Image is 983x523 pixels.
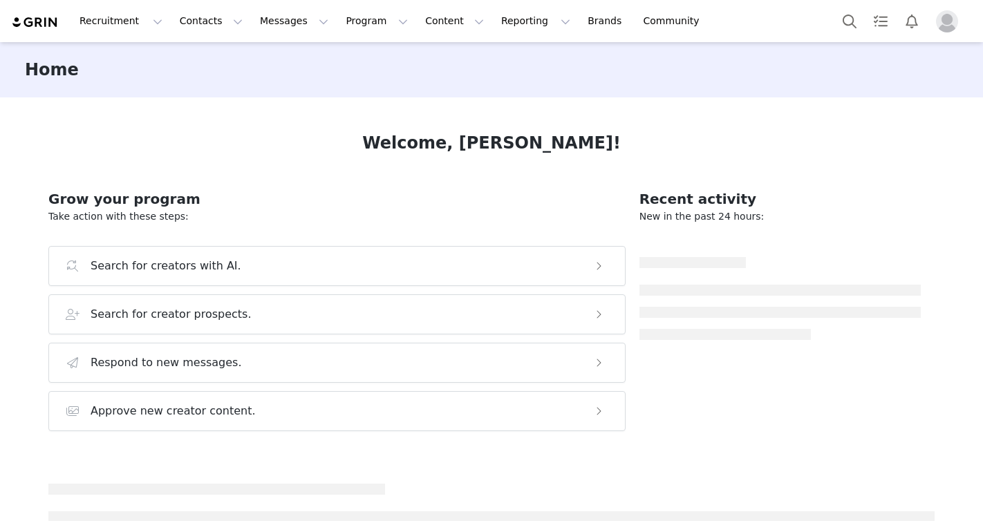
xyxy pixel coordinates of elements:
a: Tasks [865,6,896,37]
button: Profile [928,10,972,32]
p: New in the past 24 hours: [639,209,921,224]
a: Brands [579,6,634,37]
img: placeholder-profile.jpg [936,10,958,32]
button: Contacts [171,6,251,37]
a: Community [635,6,714,37]
button: Notifications [897,6,927,37]
button: Search [834,6,865,37]
button: Search for creators with AI. [48,246,626,286]
h2: Grow your program [48,189,626,209]
h3: Search for creators with AI. [91,258,241,274]
button: Messages [252,6,337,37]
button: Reporting [493,6,579,37]
button: Program [337,6,416,37]
button: Search for creator prospects. [48,294,626,334]
button: Recruitment [71,6,171,37]
h3: Respond to new messages. [91,354,242,371]
img: grin logo [11,16,59,29]
h2: Recent activity [639,189,921,209]
h1: Welcome, [PERSON_NAME]! [362,131,621,155]
button: Approve new creator content. [48,391,626,431]
h3: Search for creator prospects. [91,306,252,323]
button: Respond to new messages. [48,343,626,383]
h3: Approve new creator content. [91,403,256,419]
button: Content [417,6,492,37]
p: Take action with these steps: [48,209,626,224]
h3: Home [25,57,79,82]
